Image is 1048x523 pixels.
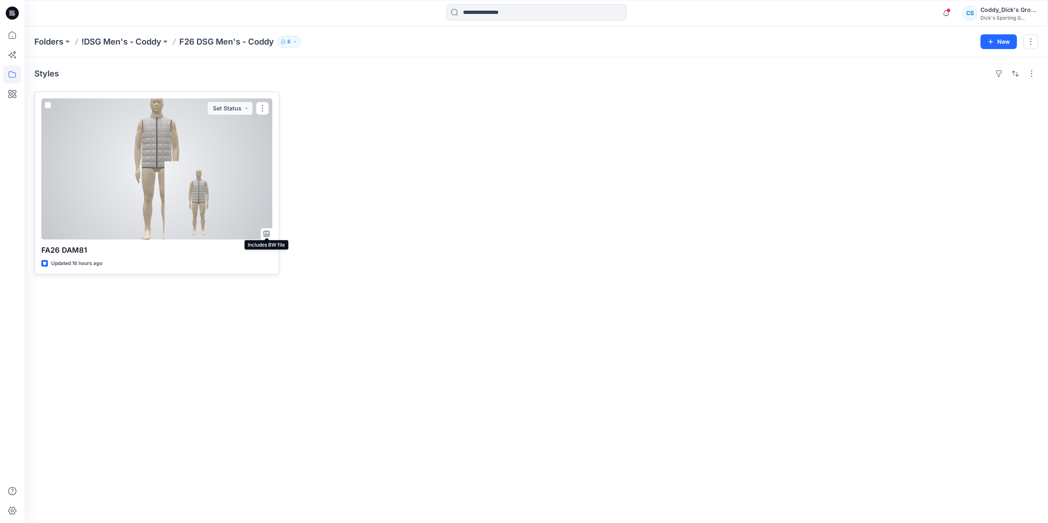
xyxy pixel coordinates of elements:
[962,6,977,20] div: CS
[34,36,63,47] a: Folders
[41,245,272,256] p: FA26 DAM81
[980,34,1017,49] button: New
[41,99,272,240] a: FA26 DAM81
[980,5,1038,15] div: Coddy_Dick's Group
[34,69,59,79] h4: Styles
[81,36,161,47] a: !DSG Men's - Coddy
[287,37,291,46] p: 6
[980,15,1038,21] div: Dick's Sporting G...
[51,259,102,268] p: Updated 16 hours ago
[277,36,301,47] button: 6
[179,36,274,47] p: F26 DSG Men's - Coddy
